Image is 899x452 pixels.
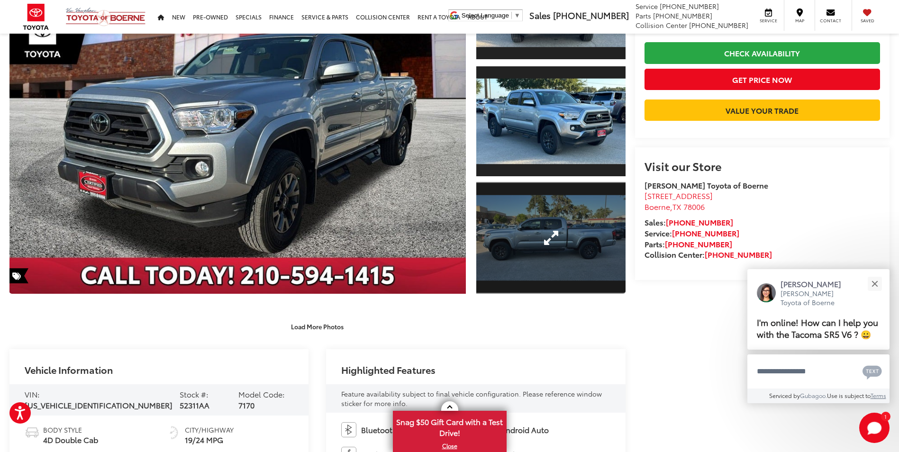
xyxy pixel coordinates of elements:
[475,78,627,164] img: 2023 Toyota Tacoma SR5 V6
[653,11,712,20] span: [PHONE_NUMBER]
[180,389,209,399] span: Stock #:
[476,65,625,177] a: Expand Photo 2
[394,412,506,441] span: Snag $50 Gift Card with a Test Drive!
[857,18,878,24] span: Saved
[25,364,113,375] h2: Vehicle Information
[820,18,841,24] span: Contact
[238,399,254,410] span: 7170
[645,227,739,238] strong: Service:
[341,422,356,437] img: Bluetooth®
[645,249,772,260] strong: Collision Center:
[757,316,878,340] span: I'm online! How can I help you with the Tacoma SR5 V6 ? 😀
[166,425,182,440] img: Fuel Economy
[185,425,234,434] span: City/Highway
[645,201,705,212] span: ,
[747,354,890,389] textarea: Type your message
[476,182,625,294] a: Expand Photo 3
[689,20,748,30] span: [PHONE_NUMBER]
[672,227,739,238] a: [PHONE_NUMBER]
[25,399,173,410] span: [US_VEHICLE_IDENTIFICATION_NUMBER]
[665,238,732,249] a: [PHONE_NUMBER]
[781,279,851,289] p: [PERSON_NAME]
[341,364,436,375] h2: Highlighted Features
[636,1,658,11] span: Service
[781,289,851,307] p: [PERSON_NAME] Toyota of Boerne
[769,391,800,399] span: Serviced by
[645,160,880,172] h2: Visit our Store
[361,425,400,435] span: Bluetooth®
[683,201,705,212] span: 78006
[636,11,651,20] span: Parts
[860,361,885,382] button: Chat with SMS
[864,274,885,294] button: Close
[645,99,880,121] a: Value Your Trade
[800,391,827,399] a: Gubagoo.
[645,190,713,201] span: [STREET_ADDRESS]
[462,12,509,19] span: Select Language
[43,434,98,445] span: 4D Double Cab
[9,268,28,283] span: Special
[884,414,887,418] span: 1
[672,201,681,212] span: TX
[500,425,549,435] span: Android Auto
[43,425,98,434] span: Body Style
[859,413,890,443] button: Toggle Chat Window
[185,434,234,445] span: 19/24 MPG
[645,180,768,190] strong: [PERSON_NAME] Toyota of Boerne
[341,389,602,408] span: Feature availability subject to final vehicle configuration. Please reference window sticker for ...
[827,391,871,399] span: Use is subject to
[645,69,880,90] button: Get Price Now
[529,9,551,21] span: Sales
[789,18,810,24] span: Map
[180,399,209,410] span: 52311AA
[514,12,520,19] span: ▼
[25,389,40,399] span: VIN:
[863,364,882,380] svg: Text
[758,18,779,24] span: Service
[645,190,713,212] a: [STREET_ADDRESS] Boerne,TX 78006
[660,1,719,11] span: [PHONE_NUMBER]
[747,269,890,403] div: Close[PERSON_NAME][PERSON_NAME] Toyota of BoerneI'm online! How can I help you with the Tacoma SR...
[284,318,350,334] button: Load More Photos
[859,413,890,443] svg: Start Chat
[553,9,629,21] span: [PHONE_NUMBER]
[705,249,772,260] a: [PHONE_NUMBER]
[645,42,880,63] a: Check Availability
[871,391,886,399] a: Terms
[645,238,732,249] strong: Parts:
[645,201,670,212] span: Boerne
[645,217,733,227] strong: Sales:
[666,217,733,227] a: [PHONE_NUMBER]
[636,20,687,30] span: Collision Center
[65,7,146,27] img: Vic Vaughan Toyota of Boerne
[238,389,285,399] span: Model Code:
[511,12,512,19] span: ​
